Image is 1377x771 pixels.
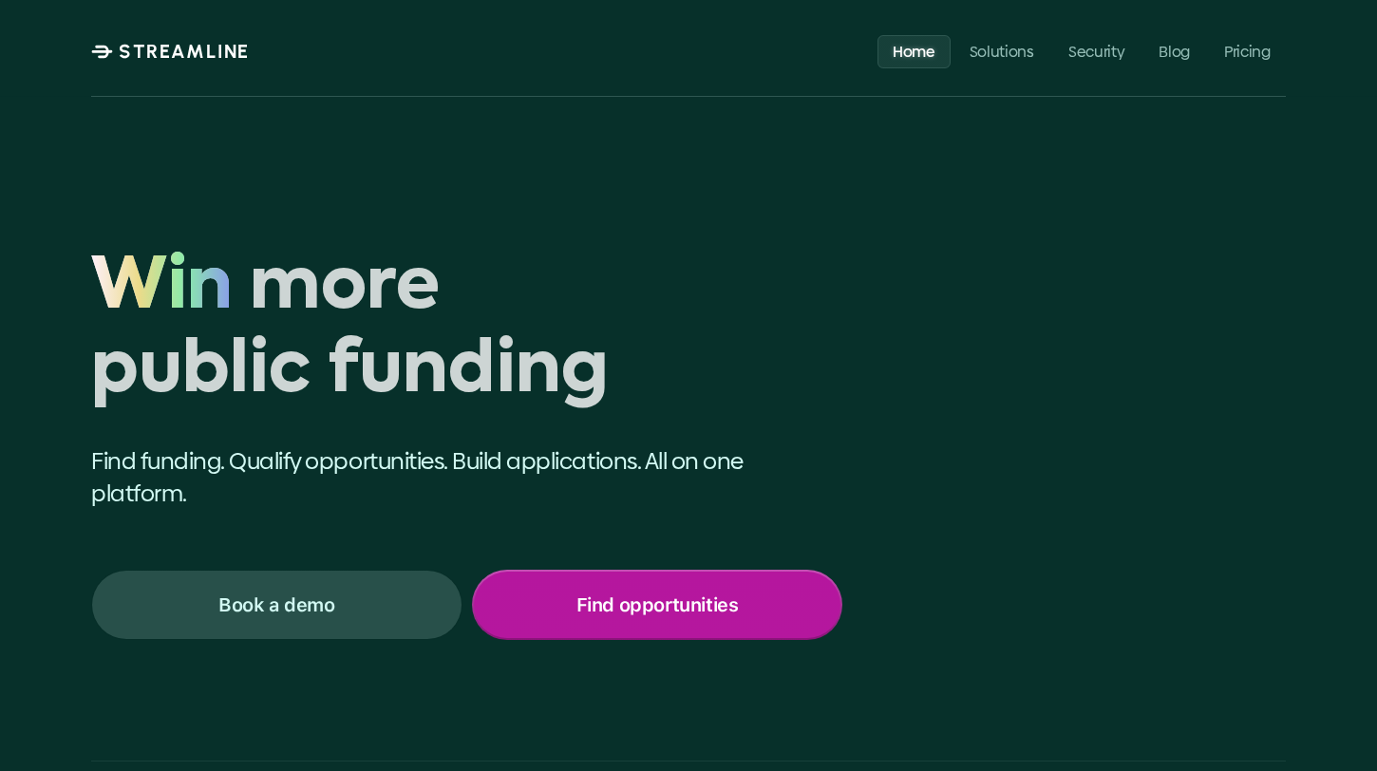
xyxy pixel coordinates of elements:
[576,592,739,617] p: Find opportunities
[1209,34,1286,67] a: Pricing
[218,592,335,617] p: Book a demo
[1144,34,1206,67] a: Blog
[1068,42,1124,60] p: Security
[119,40,250,63] p: STREAMLINE
[893,42,935,60] p: Home
[91,570,462,640] a: Book a demo
[91,247,842,416] h1: Win more public funding
[877,34,951,67] a: Home
[91,445,842,509] p: Find funding. Qualify opportunities. Build applications. All on one platform.
[1224,42,1271,60] p: Pricing
[91,247,233,331] span: Win
[1160,42,1191,60] p: Blog
[970,42,1034,60] p: Solutions
[1053,34,1140,67] a: Security
[91,40,250,63] a: STREAMLINE
[472,570,843,640] a: Find opportunities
